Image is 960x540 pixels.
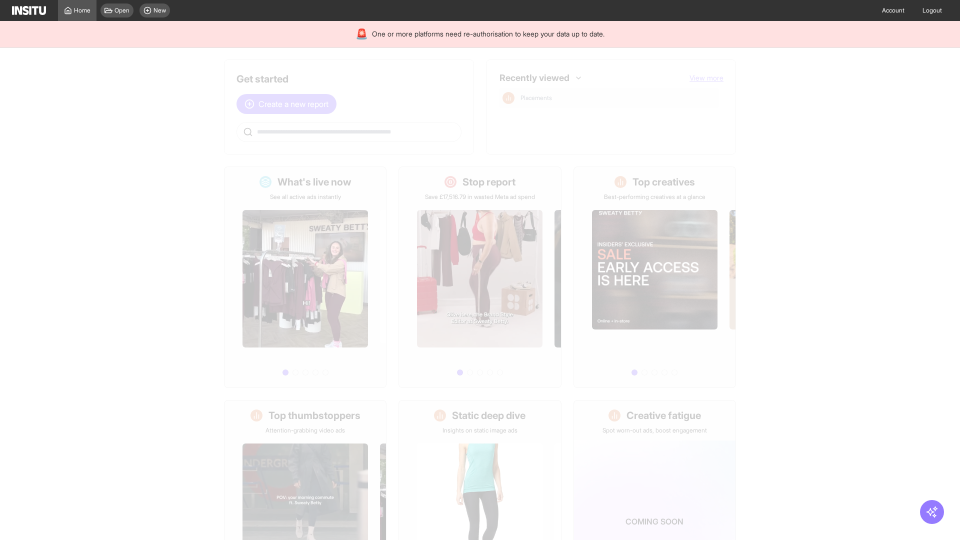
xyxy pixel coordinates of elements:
img: Logo [12,6,46,15]
div: 🚨 [355,27,368,41]
span: Home [74,6,90,14]
span: One or more platforms need re-authorisation to keep your data up to date. [372,29,604,39]
span: Open [114,6,129,14]
span: New [153,6,166,14]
